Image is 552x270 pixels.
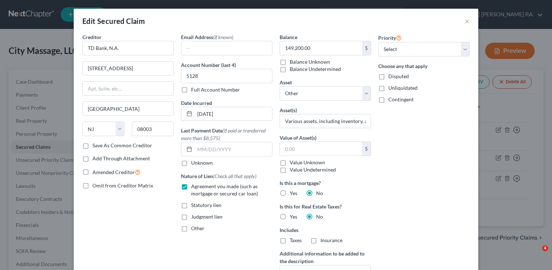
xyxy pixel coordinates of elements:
[191,225,204,231] span: Other
[92,182,153,189] span: Omit from Creditor Matrix
[362,41,371,55] div: $
[290,214,297,220] span: Yes
[181,127,266,141] span: (If paid or transferred more than $8,575)
[280,106,297,114] label: Asset(s)
[316,214,323,220] span: No
[388,73,409,79] span: Disputed
[362,142,371,156] div: $
[542,245,548,251] span: 4
[290,66,341,73] label: Balance Undetermined
[83,62,173,75] input: Enter address...
[320,237,342,243] span: Insurance
[213,173,256,179] span: (Check all that apply)
[527,245,545,263] iframe: Intercom live chat
[280,203,371,210] label: Is this for Real Estate Taxes?
[378,33,402,42] label: Priority
[280,33,297,41] label: Balance
[280,250,371,265] label: Additional information to be added to the description
[290,58,330,66] label: Balance Unknown
[191,159,213,166] label: Unknown
[83,102,173,115] input: Enter city...
[82,16,145,26] div: Edit Secured Claim
[280,179,371,187] label: Is this a mortgage?
[191,183,258,197] span: Agreement you made (such as mortgage or secured car loan)
[82,34,102,40] span: Creditor
[181,41,272,55] input: --
[280,79,292,85] span: Asset
[316,190,323,196] span: No
[132,122,174,136] input: Enter zip...
[181,69,272,83] input: XXXX
[181,172,256,180] label: Nature of Lien
[280,134,316,142] label: Value of Asset(s)
[280,226,371,234] label: Includes
[181,99,212,107] label: Date Incurred
[191,214,223,220] span: Judgment lien
[195,142,272,156] input: MM/DD/YYYY
[388,85,418,91] span: Unliquidated
[290,237,302,243] span: Taxes
[213,34,233,40] span: (if known)
[92,169,135,175] span: Amended Creditor
[92,155,150,162] label: Add Through Attachment
[378,62,470,70] label: Choose any that apply
[280,41,362,55] input: 0.00
[92,142,152,149] label: Save As Common Creditor
[181,61,236,69] label: Account Number (last 4)
[280,142,362,156] input: 0.00
[82,41,174,55] input: Search creditor by name...
[181,33,233,41] label: Email Address
[290,166,336,173] label: Value Undetermined
[83,82,173,96] input: Apt, Suite, etc...
[388,96,414,102] span: Contingent
[191,202,221,208] span: Statutory lien
[290,159,325,166] label: Value Unknown
[280,114,371,128] input: Specify...
[290,190,297,196] span: Yes
[465,17,470,25] button: ×
[195,107,272,121] input: MM/DD/YYYY
[181,127,272,142] label: Last Payment Date
[191,86,240,93] label: Full Account Number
